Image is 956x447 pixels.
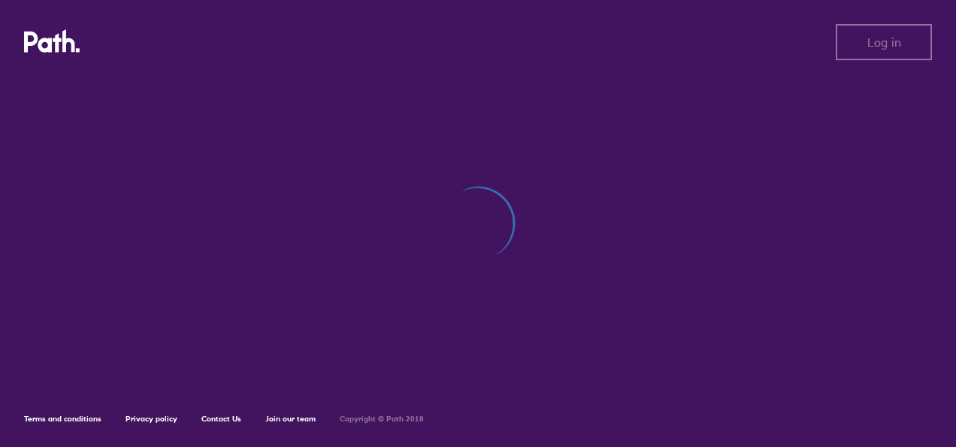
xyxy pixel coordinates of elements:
[340,415,424,424] h6: Copyright © Path 2018
[201,414,241,424] a: Contact Us
[867,35,901,49] span: Log in
[126,414,177,424] a: Privacy policy
[836,24,932,60] button: Log in
[265,414,316,424] a: Join our team
[24,414,101,424] a: Terms and conditions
